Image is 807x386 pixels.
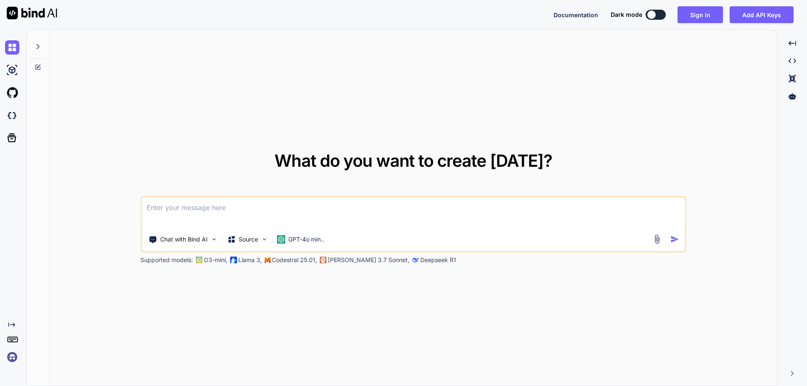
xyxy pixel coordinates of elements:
p: Llama 3, [238,256,262,264]
span: Documentation [554,11,598,18]
img: claude [319,257,326,263]
p: [PERSON_NAME] 3.7 Sonnet, [328,256,409,264]
img: signin [5,350,19,364]
p: GPT-4o min.. [288,235,324,244]
p: Source [239,235,258,244]
img: Pick Tools [210,236,217,243]
img: githubLight [5,86,19,100]
p: Codestral 25.01, [272,256,317,264]
img: Pick Models [261,236,268,243]
img: ai-studio [5,63,19,77]
img: Llama2 [230,257,237,263]
span: Dark mode [611,11,642,19]
p: O3-mini, [204,256,227,264]
button: Documentation [554,11,598,19]
img: Mistral-AI [264,257,270,263]
img: attachment [652,234,662,244]
p: Deepseek R1 [420,256,456,264]
p: Chat with Bind AI [160,235,208,244]
img: icon [670,235,679,244]
button: Add API Keys [730,6,794,23]
img: darkCloudIdeIcon [5,108,19,123]
button: Sign in [678,6,723,23]
img: GPT-4o mini [277,235,285,244]
img: Bind AI [7,7,57,19]
img: GPT-4 [195,257,202,263]
span: What do you want to create [DATE]? [274,150,552,171]
p: Supported models: [140,256,193,264]
img: chat [5,40,19,55]
img: claude [412,257,419,263]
